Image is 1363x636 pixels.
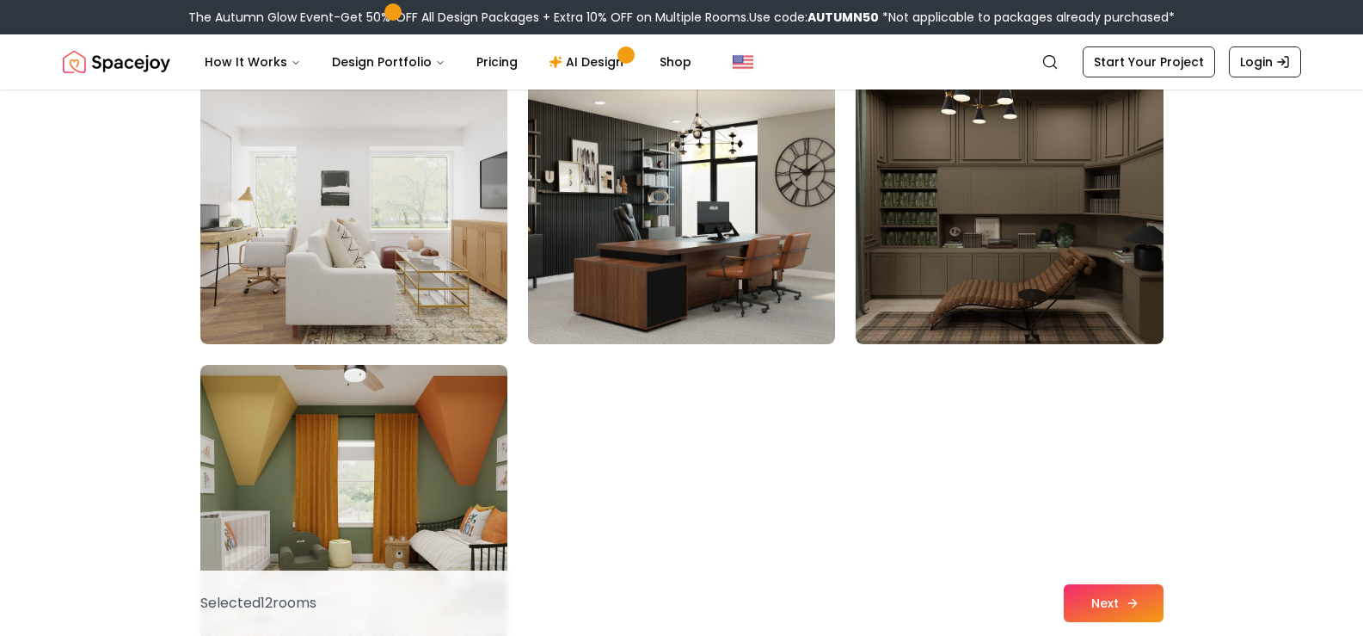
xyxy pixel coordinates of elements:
nav: Main [191,45,705,79]
p: Selected 12 room s [200,593,316,614]
nav: Global [63,34,1301,90]
button: How It Works [191,45,315,79]
img: Room room-99 [856,69,1163,344]
img: Spacejoy Logo [63,45,170,79]
a: Login [1229,46,1301,77]
button: Design Portfolio [318,45,459,79]
div: The Autumn Glow Event-Get 50% OFF All Design Packages + Extra 10% OFF on Multiple Rooms. [188,9,1175,26]
a: Start Your Project [1083,46,1215,77]
img: United States [733,52,753,72]
b: AUTUMN50 [807,9,879,26]
button: Next [1064,584,1163,622]
a: Spacejoy [63,45,170,79]
span: *Not applicable to packages already purchased* [879,9,1175,26]
a: Shop [646,45,705,79]
span: Use code: [749,9,879,26]
a: Pricing [463,45,531,79]
img: Room room-98 [528,69,835,344]
a: AI Design [535,45,642,79]
img: Room room-97 [200,69,507,344]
